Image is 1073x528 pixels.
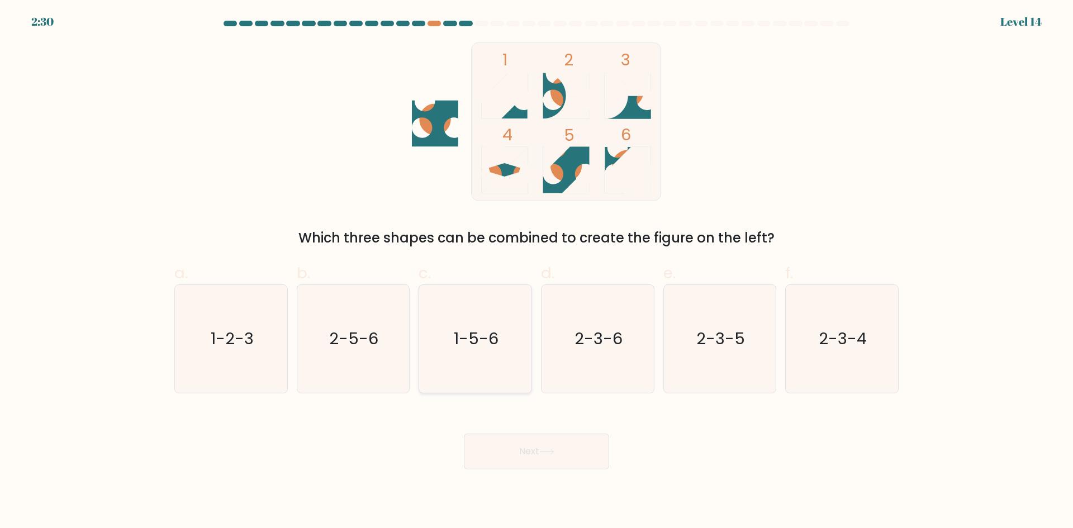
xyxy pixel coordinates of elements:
tspan: 5 [564,124,575,146]
text: 2-3-6 [575,327,623,350]
span: b. [297,262,310,284]
span: a. [174,262,188,284]
tspan: 3 [621,49,630,71]
tspan: 1 [502,49,507,71]
span: d. [541,262,554,284]
div: Level 14 [1000,13,1042,30]
span: f. [785,262,793,284]
text: 1-5-6 [454,327,499,350]
tspan: 4 [502,123,512,146]
text: 2-3-4 [819,327,867,350]
div: 2:30 [31,13,54,30]
tspan: 2 [564,49,573,71]
span: c. [419,262,431,284]
button: Next [464,434,609,469]
tspan: 6 [621,123,631,146]
text: 2-5-6 [330,327,379,350]
div: Which three shapes can be combined to create the figure on the left? [181,228,892,248]
text: 2-3-5 [696,327,745,350]
span: e. [663,262,676,284]
text: 1-2-3 [211,327,254,350]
